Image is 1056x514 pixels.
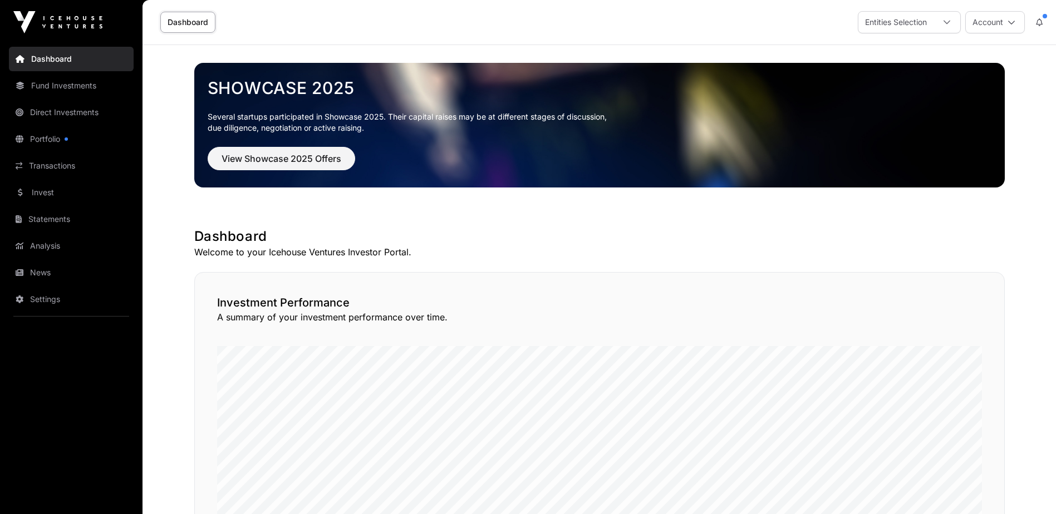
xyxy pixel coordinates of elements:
h1: Dashboard [194,228,1005,245]
a: Portfolio [9,127,134,151]
a: Invest [9,180,134,205]
a: Statements [9,207,134,231]
p: Welcome to your Icehouse Ventures Investor Portal. [194,245,1005,259]
h2: Investment Performance [217,295,982,310]
a: Dashboard [9,47,134,71]
div: Entities Selection [858,12,934,33]
a: Dashboard [160,12,215,33]
button: View Showcase 2025 Offers [208,147,355,170]
a: News [9,260,134,285]
a: Analysis [9,234,134,258]
a: Settings [9,287,134,312]
a: Transactions [9,154,134,178]
a: Fund Investments [9,73,134,98]
p: Several startups participated in Showcase 2025. Their capital raises may be at different stages o... [208,111,991,134]
img: Icehouse Ventures Logo [13,11,102,33]
button: Account [965,11,1025,33]
img: Showcase 2025 [194,63,1005,187]
a: View Showcase 2025 Offers [208,158,355,169]
a: Showcase 2025 [208,78,991,98]
p: A summary of your investment performance over time. [217,310,982,324]
span: View Showcase 2025 Offers [222,152,341,165]
a: Direct Investments [9,100,134,125]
